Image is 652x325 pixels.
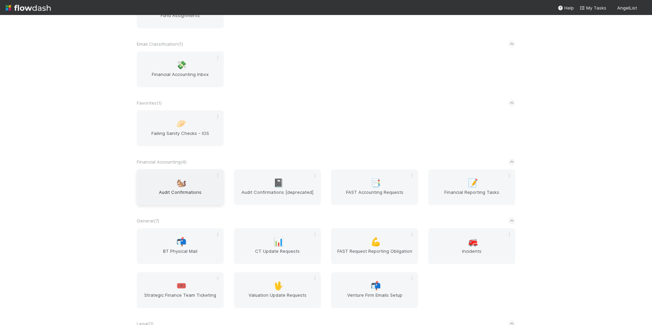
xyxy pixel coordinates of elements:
span: 🖖 [273,281,284,290]
span: Venture Firm Emails Setup [334,292,415,305]
a: 📑FAST Accounting Requests [331,169,418,205]
span: FAST Request Reporting Obligation [334,248,415,261]
a: 🖖Valuation Update Requests [234,272,321,308]
span: FAST Accounting Requests [334,189,415,202]
span: AngelList [617,5,637,11]
span: 📬 [371,281,381,290]
span: 💸 [176,61,187,69]
span: 💪 [371,237,381,246]
span: Financial Reporting Tasks [431,189,513,202]
span: 📬 [176,237,187,246]
a: 🚒Incidents [428,228,515,264]
span: Failing Sanity Checks - IOS [139,130,221,143]
span: Valuation Update Requests [237,292,318,305]
span: CT Update Requests [237,248,318,261]
a: 💪FAST Request Reporting Obligation [331,228,418,264]
a: 📝Financial Reporting Tasks [428,169,515,205]
span: Audit Confirmations [139,189,221,202]
span: General ( 7 ) [137,218,159,223]
a: 📊CT Update Requests [234,228,321,264]
span: 🐿️ [176,179,187,187]
a: 📓Audit Confirmations [deprecated] [234,169,321,205]
span: 🚒 [468,237,478,246]
a: 🐿️Audit Confirmations [137,169,224,205]
span: BT Physical Mail [139,248,221,261]
span: Financial Accounting Inbox [139,71,221,84]
img: logo-inverted-e16ddd16eac7371096b0.svg [5,2,51,14]
span: Audit Confirmations [deprecated] [237,189,318,202]
a: 📬Venture Firm Emails Setup [331,272,418,308]
a: My Tasks [579,4,606,11]
span: Financial Accounting ( 4 ) [137,159,187,165]
span: 🥟 [176,120,187,128]
span: Incidents [431,248,513,261]
span: 📊 [273,237,284,246]
img: avatar_487f705b-1efa-4920-8de6-14528bcda38c.png [640,5,647,12]
span: 🎟️ [176,281,187,290]
div: Help [558,4,574,11]
span: Favorites ( 1 ) [137,100,162,106]
span: 📑 [371,179,381,187]
a: 🥟Failing Sanity Checks - IOS [137,110,224,146]
span: 📝 [468,179,478,187]
span: Email Classification ( 1 ) [137,41,183,47]
a: 🎟️Strategic Finance Team Ticketing [137,272,224,308]
span: My Tasks [579,5,606,11]
span: 📓 [273,179,284,187]
span: Strategic Finance Team Ticketing [139,292,221,305]
a: 📬BT Physical Mail [137,228,224,264]
span: Fund Assignments [139,12,221,26]
a: 💸Financial Accounting Inbox [137,51,224,87]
